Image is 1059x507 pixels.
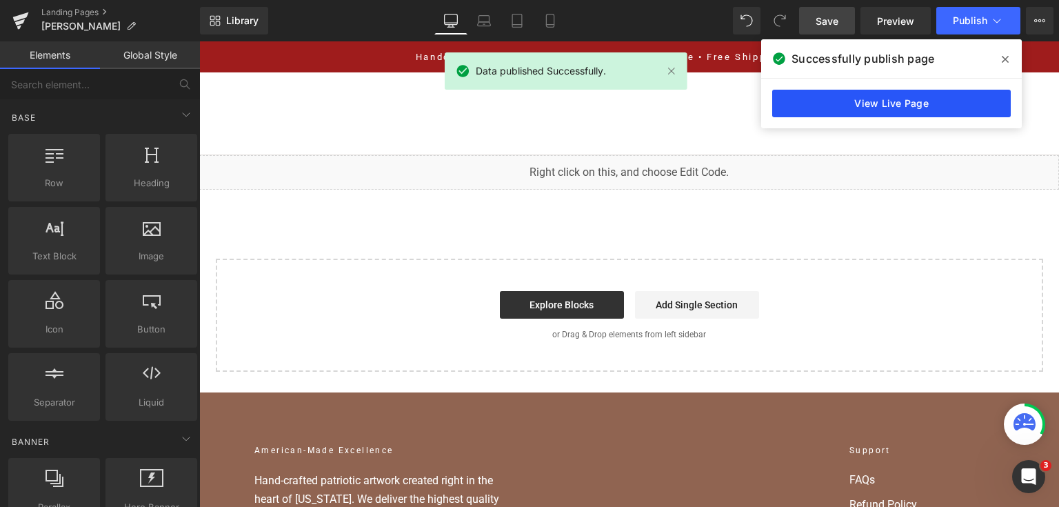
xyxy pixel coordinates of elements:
a: FAQs [650,430,805,447]
a: Global Style [100,41,200,69]
button: More [1026,7,1053,34]
a: Handcrafted in [US_STATE] • 100% American Made • Free Shipping Over $100 [216,10,643,21]
h2: Support [650,403,805,417]
a: Mobile [534,7,567,34]
a: Laptop [467,7,501,34]
span: Preview [877,14,914,28]
a: Tablet [501,7,534,34]
span: [PERSON_NAME] [41,21,121,32]
span: Icon [12,322,96,337]
a: Refund Policy [650,455,805,472]
a: Preview [860,7,931,34]
a: Add Single Section [436,250,560,277]
p: Hand-crafted patriotic artwork created right in the heart of [US_STATE]. We deliver the highest q... [55,430,317,485]
span: Library [226,14,259,27]
span: Liquid [110,395,193,410]
span: 3 [1040,460,1051,471]
a: Explore Blocks [301,250,425,277]
span: Button [110,322,193,337]
span: Image [110,249,193,264]
p: or Drag & Drop elements from left sidebar [39,288,822,298]
a: View Live Page [772,90,1011,117]
span: Heading [110,176,193,190]
span: Separator [12,395,96,410]
a: New Library [200,7,268,34]
span: Data published Successfully. [476,63,606,79]
button: Publish [936,7,1020,34]
span: Row [12,176,96,190]
iframe: Intercom live chat [1012,460,1045,493]
span: Save [816,14,838,28]
span: Base [10,111,37,124]
h2: American-Made Excellence [55,403,317,417]
span: Banner [10,435,51,448]
button: Undo [733,7,760,34]
span: Publish [953,15,987,26]
span: Successfully publish page [791,50,934,67]
span: Text Block [12,249,96,264]
a: Desktop [434,7,467,34]
button: Redo [766,7,794,34]
a: Landing Pages [41,7,200,18]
